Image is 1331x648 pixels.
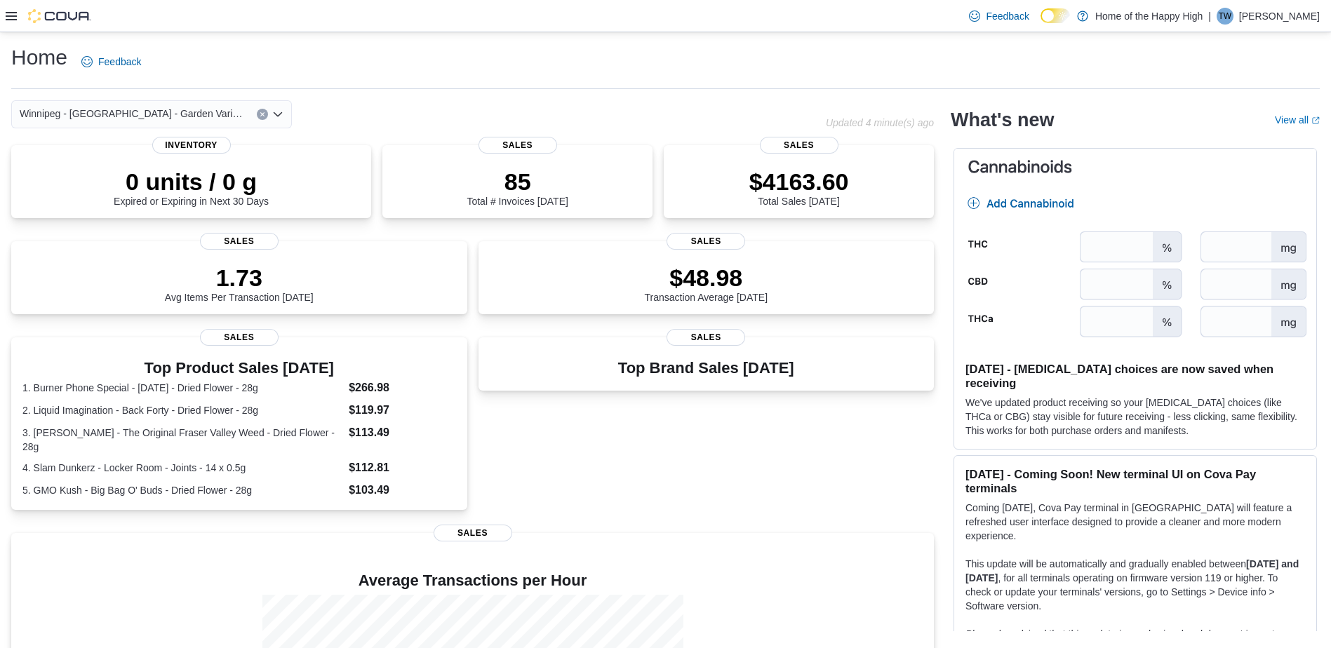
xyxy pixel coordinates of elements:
[98,55,141,69] span: Feedback
[963,2,1034,30] a: Feedback
[22,426,343,454] dt: 3. [PERSON_NAME] - The Original Fraser Valley Weed - Dried Flower - 28g
[826,117,934,128] p: Updated 4 minute(s) ago
[644,264,768,292] p: $48.98
[1311,116,1320,125] svg: External link
[114,168,269,207] div: Expired or Expiring in Next 30 Days
[152,137,231,154] span: Inventory
[951,109,1054,131] h2: What's new
[965,396,1305,438] p: We've updated product receiving so your [MEDICAL_DATA] choices (like THCa or CBG) stay visible fo...
[479,137,557,154] span: Sales
[467,168,568,196] p: 85
[349,424,455,441] dd: $113.49
[618,360,794,377] h3: Top Brand Sales [DATE]
[114,168,269,196] p: 0 units / 0 g
[11,43,67,72] h1: Home
[644,264,768,303] div: Transaction Average [DATE]
[22,461,343,475] dt: 4. Slam Dunkerz - Locker Room - Joints - 14 x 0.5g
[165,264,314,292] p: 1.73
[28,9,91,23] img: Cova
[1239,8,1320,25] p: [PERSON_NAME]
[165,264,314,303] div: Avg Items Per Transaction [DATE]
[667,329,745,346] span: Sales
[1208,8,1211,25] p: |
[22,381,343,395] dt: 1. Burner Phone Special - [DATE] - Dried Flower - 28g
[22,360,456,377] h3: Top Product Sales [DATE]
[667,233,745,250] span: Sales
[76,48,147,76] a: Feedback
[200,329,279,346] span: Sales
[986,9,1029,23] span: Feedback
[349,482,455,499] dd: $103.49
[965,467,1305,495] h3: [DATE] - Coming Soon! New terminal UI on Cova Pay terminals
[1219,8,1232,25] span: TW
[1041,23,1041,24] span: Dark Mode
[467,168,568,207] div: Total # Invoices [DATE]
[257,109,268,120] button: Clear input
[1275,114,1320,126] a: View allExternal link
[749,168,849,207] div: Total Sales [DATE]
[749,168,849,196] p: $4163.60
[22,403,343,417] dt: 2. Liquid Imagination - Back Forty - Dried Flower - 28g
[22,483,343,497] dt: 5. GMO Kush - Big Bag O' Buds - Dried Flower - 28g
[965,501,1305,543] p: Coming [DATE], Cova Pay terminal in [GEOGRAPHIC_DATA] will feature a refreshed user interface des...
[760,137,838,154] span: Sales
[965,557,1305,613] p: This update will be automatically and gradually enabled between , for all terminals operating on ...
[349,459,455,476] dd: $112.81
[965,362,1305,390] h3: [DATE] - [MEDICAL_DATA] choices are now saved when receiving
[272,109,283,120] button: Open list of options
[20,105,243,122] span: Winnipeg - [GEOGRAPHIC_DATA] - Garden Variety
[349,402,455,419] dd: $119.97
[1041,8,1070,23] input: Dark Mode
[200,233,279,250] span: Sales
[434,525,512,541] span: Sales
[349,379,455,396] dd: $266.98
[1217,8,1233,25] div: Tim Weakley
[1095,8,1203,25] p: Home of the Happy High
[22,572,923,589] h4: Average Transactions per Hour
